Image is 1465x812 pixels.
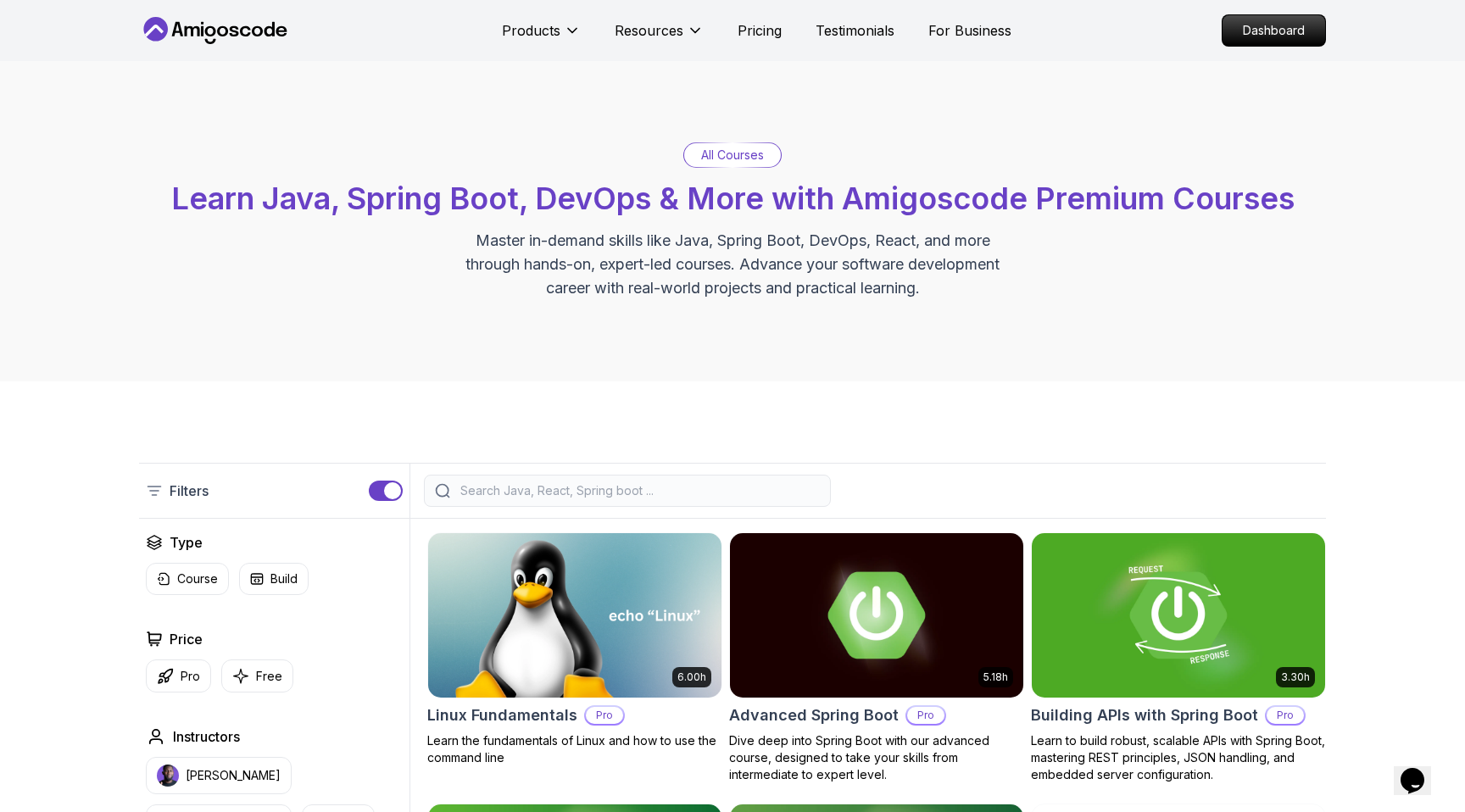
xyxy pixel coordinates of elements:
[221,659,293,692] button: Free
[502,20,581,54] button: Products
[170,532,203,553] h2: Type
[146,659,211,692] button: Pro
[448,229,1017,300] p: Master in-demand skills like Java, Spring Boot, DevOps, React, and more through hands-on, expert-...
[729,532,1024,783] a: Advanced Spring Boot card5.18hAdvanced Spring BootProDive deep into Spring Boot with our advanced...
[177,570,218,587] p: Course
[1281,670,1310,684] p: 3.30h
[181,668,200,685] p: Pro
[157,765,179,787] img: instructor img
[186,767,281,784] p: [PERSON_NAME]
[1222,14,1326,47] a: Dashboard
[427,732,722,766] p: Learn the fundamentals of Linux and how to use the command line
[427,704,577,727] h2: Linux Fundamentals
[1267,707,1304,724] p: Pro
[701,147,764,164] p: All Courses
[615,20,683,41] p: Resources
[1032,533,1325,698] img: Building APIs with Spring Boot card
[729,704,899,727] h2: Advanced Spring Boot
[983,670,1008,684] p: 5.18h
[1223,15,1325,46] p: Dashboard
[171,180,1295,217] span: Learn Java, Spring Boot, DevOps & More with Amigoscode Premium Courses
[738,20,782,41] a: Pricing
[928,20,1011,41] a: For Business
[1031,532,1326,783] a: Building APIs with Spring Boot card3.30hBuilding APIs with Spring BootProLearn to build robust, s...
[907,707,944,724] p: Pro
[427,532,722,766] a: Linux Fundamentals card6.00hLinux FundamentalsProLearn the fundamentals of Linux and how to use t...
[146,563,229,595] button: Course
[1031,732,1326,783] p: Learn to build robust, scalable APIs with Spring Boot, mastering REST principles, JSON handling, ...
[173,726,240,747] h2: Instructors
[239,563,309,595] button: Build
[615,20,704,54] button: Resources
[730,533,1023,698] img: Advanced Spring Boot card
[457,482,820,499] input: Search Java, React, Spring boot ...
[428,533,721,698] img: Linux Fundamentals card
[816,20,894,41] a: Testimonials
[270,570,298,587] p: Build
[1031,704,1258,727] h2: Building APIs with Spring Boot
[170,629,203,649] h2: Price
[729,732,1024,783] p: Dive deep into Spring Boot with our advanced course, designed to take your skills from intermedia...
[146,757,292,794] button: instructor img[PERSON_NAME]
[1394,744,1448,795] iframe: chat widget
[677,670,706,684] p: 6.00h
[170,481,209,501] p: Filters
[586,707,623,724] p: Pro
[256,668,282,685] p: Free
[502,20,560,41] p: Products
